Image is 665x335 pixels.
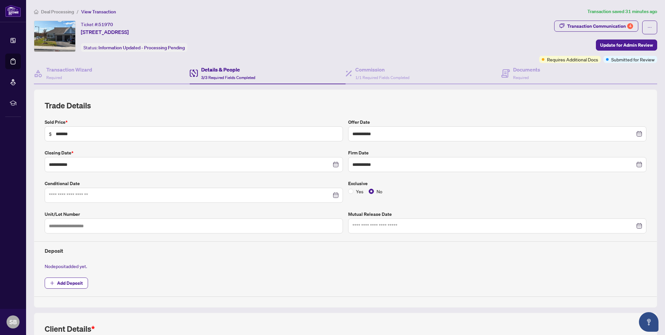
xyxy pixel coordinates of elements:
span: Deal Processing [41,9,74,15]
span: Information Updated - Processing Pending [98,45,185,51]
h2: Trade Details [45,100,646,111]
span: 51970 [98,22,113,27]
span: ellipsis [647,25,652,30]
span: No deposit added yet. [45,263,87,269]
span: Required [46,75,62,80]
label: Mutual Release Date [348,211,646,218]
span: Yes [353,188,366,195]
label: Exclusive [348,180,646,187]
label: Firm Date [348,149,646,156]
span: Add Deposit [57,278,83,288]
label: Unit/Lot Number [45,211,343,218]
div: Transaction Communication [567,21,633,31]
span: SB [9,317,17,327]
img: IMG-X12325759_1.jpg [34,21,75,52]
span: View Transaction [81,9,116,15]
span: Submitted for Review [611,56,655,63]
article: Transaction saved 31 minutes ago [587,8,657,15]
div: Ticket #: [81,21,113,28]
span: Requires Additional Docs [547,56,598,63]
span: Required [513,75,529,80]
span: [STREET_ADDRESS] [81,28,129,36]
span: $ [49,130,52,137]
label: Closing Date [45,149,343,156]
span: home [34,9,38,14]
span: 3/3 Required Fields Completed [201,75,255,80]
h4: Details & People [201,66,255,73]
button: Update for Admin Review [596,40,657,51]
span: 1/1 Required Fields Completed [355,75,409,80]
div: Status: [81,43,187,52]
li: / [77,8,79,15]
button: Open asap [639,312,658,332]
h4: Commission [355,66,409,73]
button: Transaction Communication4 [554,21,638,32]
span: Update for Admin Review [600,40,653,50]
label: Conditional Date [45,180,343,187]
div: 4 [627,23,633,29]
h4: Transaction Wizard [46,66,92,73]
span: No [374,188,385,195]
button: Add Deposit [45,278,88,289]
img: logo [5,5,21,17]
label: Offer Date [348,119,646,126]
h2: Client Details [45,324,95,334]
h4: Documents [513,66,540,73]
span: plus [50,281,54,285]
h4: Deposit [45,247,646,255]
label: Sold Price [45,119,343,126]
